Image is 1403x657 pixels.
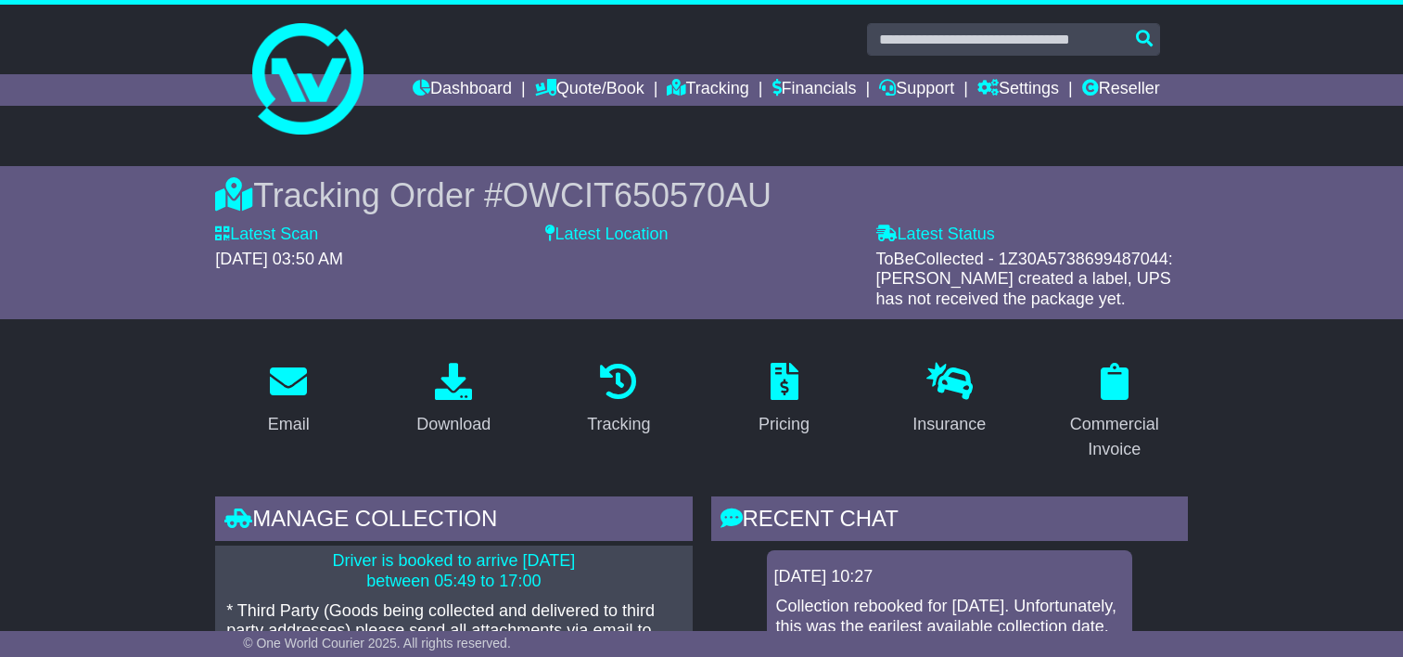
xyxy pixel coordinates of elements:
span: OWCIT650570AU [503,176,772,214]
div: Tracking [587,412,650,437]
a: Insurance [900,356,998,444]
label: Latest Scan [215,225,318,245]
div: Download [416,412,491,437]
p: Collection rebooked for [DATE]. Unfortunately, this was the earilest available collection date. [776,597,1123,637]
a: Commercial Invoice [1041,356,1188,469]
div: RECENT CHAT [711,496,1188,547]
div: Manage collection [215,496,692,547]
span: © One World Courier 2025. All rights reserved. [243,636,511,651]
a: Dashboard [413,74,512,106]
a: Pricing [746,356,822,444]
label: Latest Status [876,225,995,245]
a: Quote/Book [535,74,644,106]
div: Email [268,412,310,437]
a: Download [404,356,503,444]
p: Driver is booked to arrive [DATE] between 05:49 to 17:00 [226,551,681,591]
div: Pricing [759,412,810,437]
a: Tracking [667,74,748,106]
label: Latest Location [545,225,668,245]
a: Support [879,74,954,106]
div: [DATE] 10:27 [774,567,1125,587]
a: Financials [772,74,857,106]
a: Reseller [1082,74,1160,106]
div: Tracking Order # [215,175,1188,215]
div: Insurance [912,412,986,437]
a: Tracking [575,356,662,444]
a: Settings [977,74,1059,106]
span: ToBeCollected - 1Z30A5738699487044: [PERSON_NAME] created a label, UPS has not received the packa... [876,250,1173,308]
div: Commercial Invoice [1053,412,1176,462]
a: Email [256,356,322,444]
span: [DATE] 03:50 AM [215,250,343,268]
